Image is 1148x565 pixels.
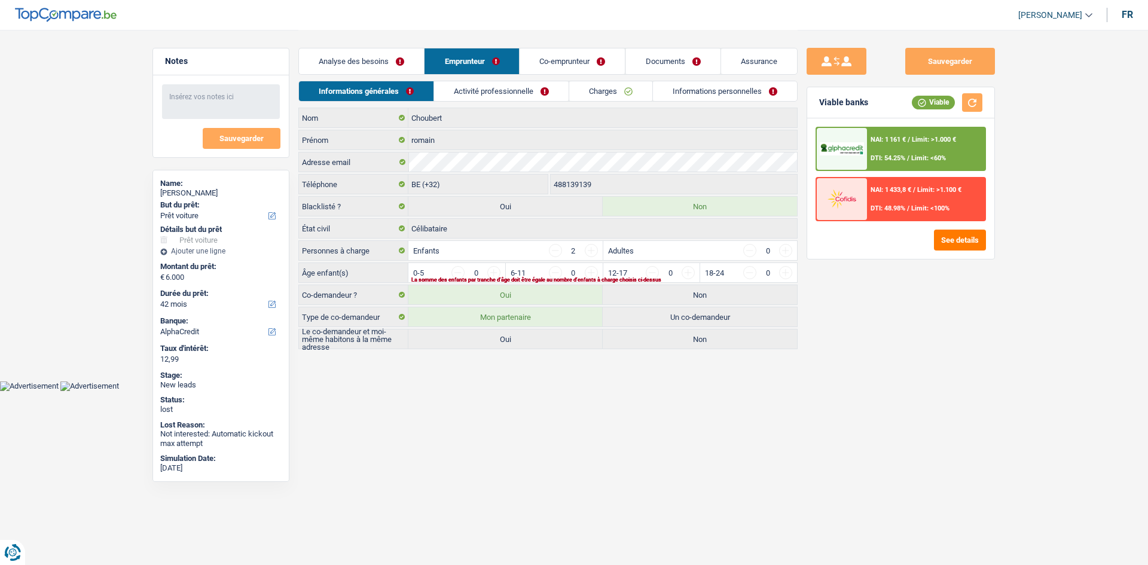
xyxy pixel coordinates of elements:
[471,269,481,277] div: 0
[908,204,910,212] span: /
[820,142,864,156] img: AlphaCredit
[603,329,797,349] label: Non
[568,247,579,255] div: 2
[299,81,433,101] a: Informations générales
[160,289,279,298] label: Durée du prêt:
[160,225,282,234] div: Détails but du prêt
[160,395,282,405] div: Status:
[819,97,868,108] div: Viable banks
[299,307,408,326] label: Type de co-demandeur
[425,48,519,74] a: Emprunteur
[603,197,797,216] label: Non
[871,154,906,162] span: DTI: 54.25%
[905,48,995,75] button: Sauvegarder
[908,136,911,143] span: /
[160,405,282,414] div: lost
[1122,9,1133,20] div: fr
[160,247,282,255] div: Ajouter une ligne
[160,429,282,448] div: Not interested: Automatic kickout max attempt
[299,263,408,282] label: Âge enfant(s)
[408,329,603,349] label: Oui
[551,175,798,194] input: 401020304
[299,241,408,260] label: Personnes à charge
[160,188,282,198] div: [PERSON_NAME]
[15,8,117,22] img: TopCompare Logo
[160,454,282,463] div: Simulation Date:
[569,81,652,101] a: Charges
[160,344,279,353] label: Taux d'intérêt:
[160,371,282,380] div: Stage:
[912,136,957,143] span: Limit: >1.000 €
[914,186,916,194] span: /
[908,154,910,162] span: /
[608,247,634,255] label: Adultes
[160,273,164,282] span: €
[160,316,279,326] label: Banque:
[299,48,424,74] a: Analyse des besoins
[160,380,282,390] div: New leads
[871,204,906,212] span: DTI: 48.98%
[413,247,439,255] label: Enfants
[408,285,603,304] label: Oui
[160,262,279,271] label: Montant du prêt:
[299,219,408,238] label: État civil
[721,48,797,74] a: Assurance
[653,81,797,101] a: Informations personnelles
[165,56,277,66] h5: Notes
[1018,10,1082,20] span: [PERSON_NAME]
[603,307,797,326] label: Un co-demandeur
[219,135,264,142] span: Sauvegarder
[1009,5,1092,25] a: [PERSON_NAME]
[626,48,720,74] a: Documents
[820,188,864,210] img: Cofidis
[762,247,773,255] div: 0
[434,81,569,101] a: Activité professionnelle
[603,285,797,304] label: Non
[413,269,424,277] label: 0-5
[299,108,408,127] label: Nom
[160,420,282,430] div: Lost Reason:
[520,48,625,74] a: Co-emprunteur
[934,230,986,251] button: See details
[408,197,603,216] label: Oui
[299,197,408,216] label: Blacklisté ?
[411,277,757,282] div: La somme des enfants par tranche d'âge doit être égale au nombre d'enfants à charge choisis ci-de...
[160,200,279,210] label: But du prêt:
[912,96,955,109] div: Viable
[871,186,912,194] span: NAI: 1 433,8 €
[299,285,408,304] label: Co-demandeur ?
[299,329,408,349] label: Le co-demandeur et moi-même habitons à la même adresse
[203,128,280,149] button: Sauvegarder
[299,175,408,194] label: Téléphone
[408,307,603,326] label: Mon partenaire
[160,179,282,188] div: Name:
[299,130,408,149] label: Prénom
[160,463,282,473] div: [DATE]
[912,204,950,212] span: Limit: <100%
[918,186,962,194] span: Limit: >1.100 €
[60,381,119,391] img: Advertisement
[912,154,947,162] span: Limit: <60%
[871,136,906,143] span: NAI: 1 161 €
[299,152,408,172] label: Adresse email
